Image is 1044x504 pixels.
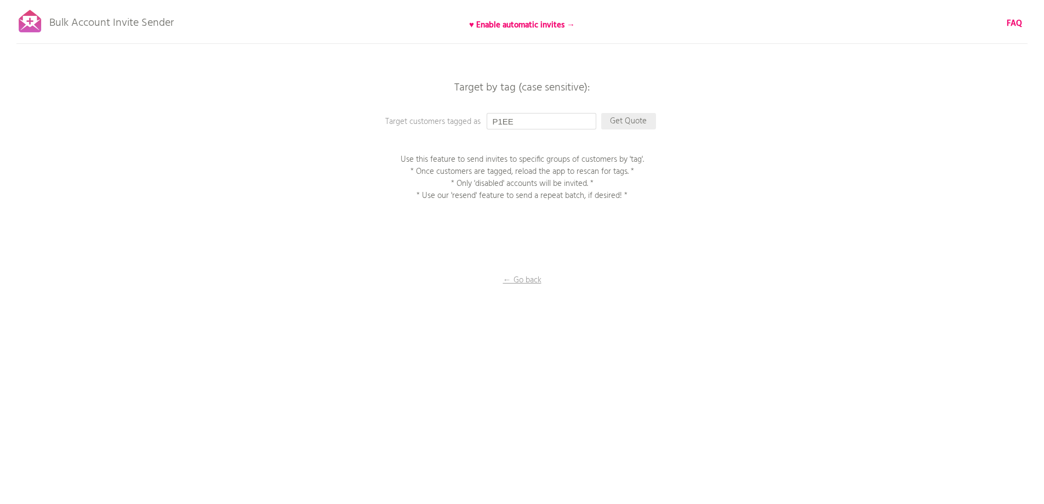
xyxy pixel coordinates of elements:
input: Enter a tag... [487,113,596,129]
p: Target by tag (case sensitive): [358,82,687,93]
p: Use this feature to send invites to specific groups of customers by 'tag'. * Once customers are t... [385,154,659,202]
b: ♥ Enable automatic invites → [469,19,575,32]
b: FAQ [1007,17,1022,30]
p: Target customers tagged as [385,116,604,128]
a: FAQ [1007,18,1022,30]
p: Get Quote [601,113,656,129]
p: ← Go back [467,274,577,286]
p: Bulk Account Invite Sender [49,7,174,34]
